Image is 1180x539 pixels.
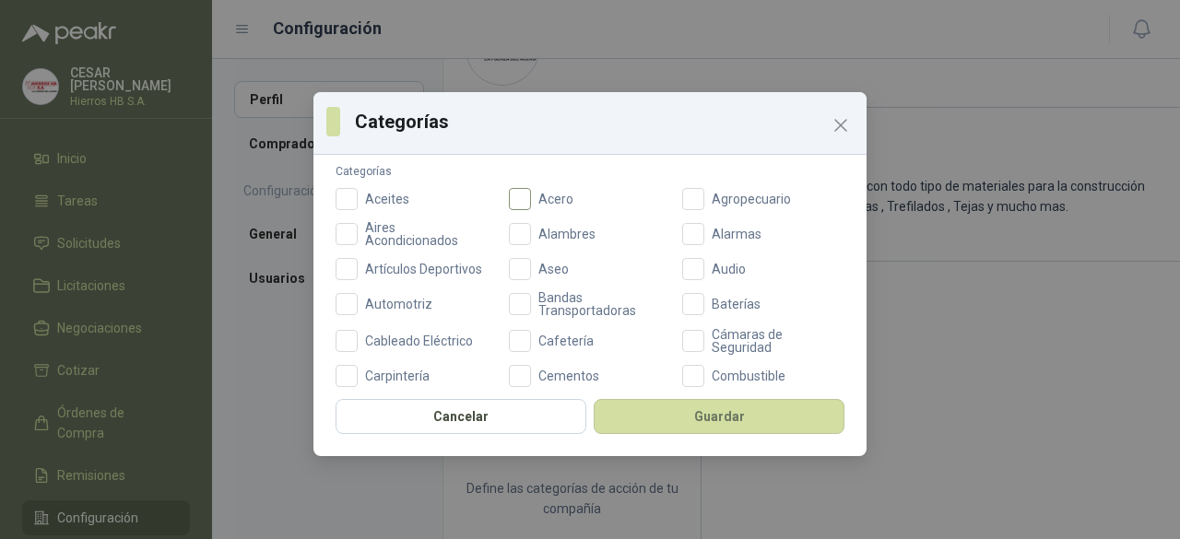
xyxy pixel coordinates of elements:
[358,369,437,382] span: Carpintería
[531,228,603,240] span: Alambres
[531,291,671,317] span: Bandas Transportadoras
[358,334,480,347] span: Cableado Eléctrico
[336,399,586,434] button: Cancelar
[704,328,844,354] span: Cámaras de Seguridad
[358,298,440,311] span: Automotriz
[704,228,769,240] span: Alarmas
[336,163,844,181] label: Categorías
[531,193,581,205] span: Acero
[355,108,854,135] h3: Categorías
[826,111,855,140] button: Close
[704,263,753,275] span: Audio
[358,263,490,275] span: Artículos Deportivos
[358,193,417,205] span: Aceites
[531,369,607,382] span: Cementos
[594,399,844,434] button: Guardar
[531,263,576,275] span: Aseo
[704,193,798,205] span: Agropecuario
[704,298,768,311] span: Baterías
[704,369,793,382] span: Combustible
[358,221,498,247] span: Aires Acondicionados
[531,334,601,347] span: Cafetería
